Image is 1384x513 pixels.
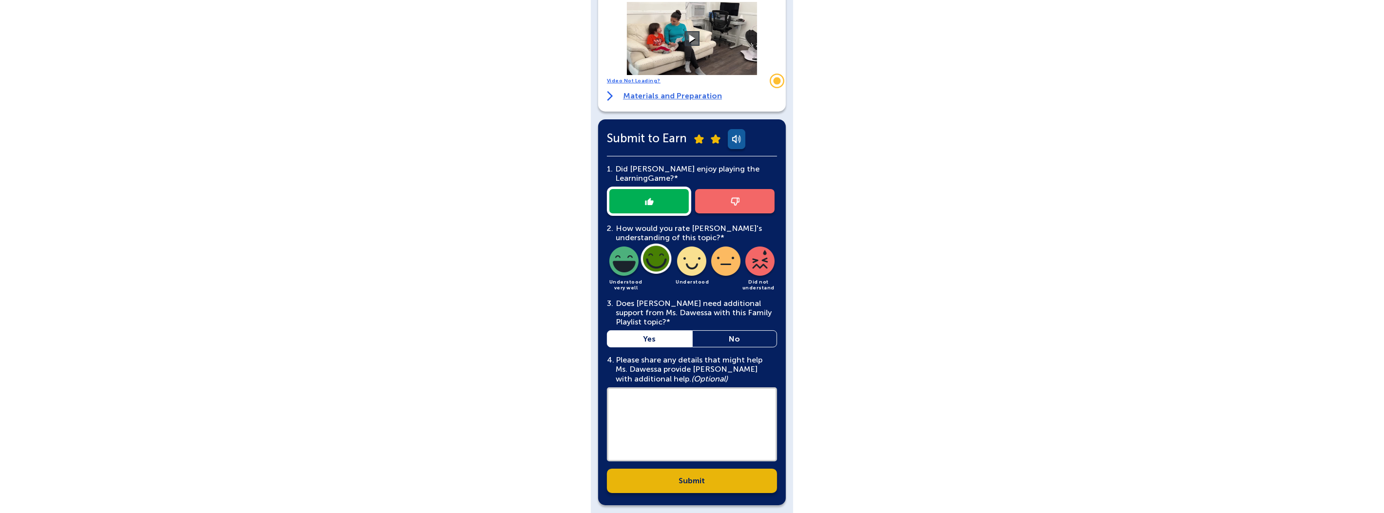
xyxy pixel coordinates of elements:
[709,247,742,280] img: light-slightly-understood-icon.png
[607,469,777,493] a: Submit
[607,224,613,233] span: 2.
[613,164,777,183] div: Did [PERSON_NAME] enjoy playing the Learning
[692,330,778,347] a: No
[607,164,613,173] span: 1.
[731,197,740,206] img: thumb-down-icon.png
[676,279,709,285] span: Understood
[691,374,728,383] em: (Optional)
[607,91,722,101] a: Materials and Preparation
[607,299,613,308] span: 3.
[607,355,614,364] span: 4.
[742,279,775,291] span: Did not understand
[694,134,704,144] img: submit-star.png
[607,299,777,327] div: Does [PERSON_NAME] need additional support from Ms. Dawessa with this Family Playlist topic?*
[675,247,708,280] img: light-understood-icon.png
[616,355,775,383] main: Please share any details that might help Ms. Dawessa provide [PERSON_NAME] with additional help.
[607,133,687,143] span: Submit to Earn
[607,224,777,242] div: How would you rate [PERSON_NAME]'s understanding of this topic?*
[607,78,661,84] a: Video Not Loading?
[711,134,721,144] img: submit-star.png
[607,330,692,347] a: Yes
[648,173,678,183] span: Game?*
[607,247,641,280] img: light-understood-very-well-icon.png
[743,247,777,280] img: light-did-not-understand-icon.png
[609,279,643,291] span: Understood very well
[767,71,787,91] div: Trigger Stonly widget
[607,91,613,101] img: right-arrow.svg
